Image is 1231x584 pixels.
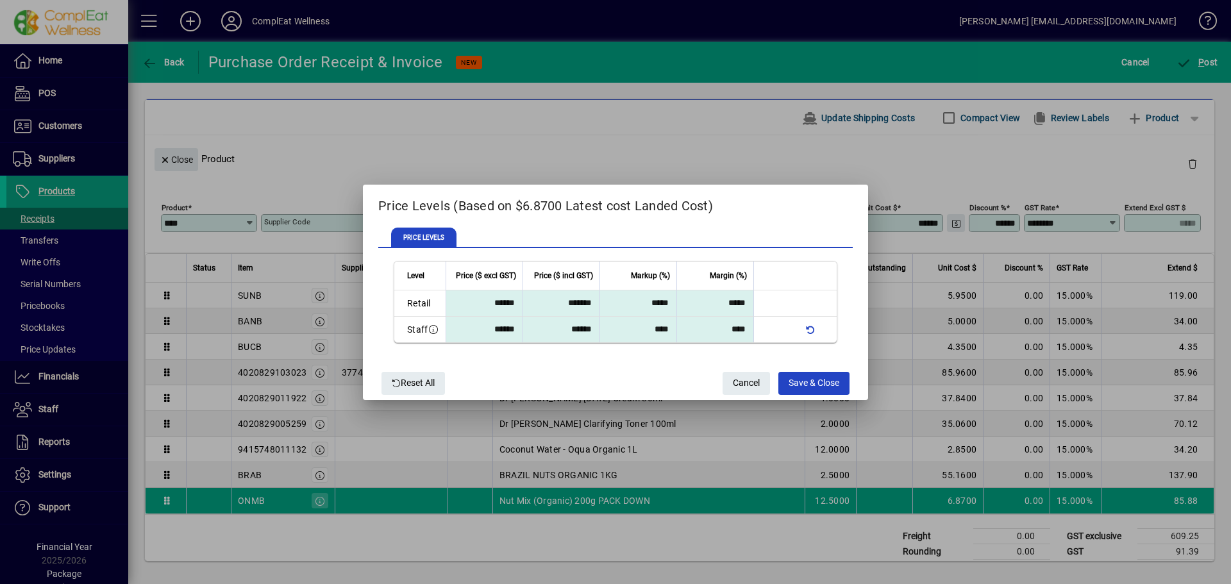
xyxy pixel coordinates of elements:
span: Margin (%) [710,269,747,283]
span: Price ($ excl GST) [456,269,516,283]
span: Reset All [392,372,435,394]
span: Price ($ incl GST) [534,269,593,283]
button: Save & Close [778,372,850,395]
span: Level [407,269,424,283]
span: Cancel [733,372,760,394]
h2: Price Levels (Based on $6.8700 Latest cost Landed Cost) [363,185,868,222]
span: Save & Close [789,372,839,394]
button: Reset All [381,372,445,395]
span: PRICE LEVELS [391,228,456,248]
td: Retail [394,290,446,317]
span: Markup (%) [631,269,670,283]
td: Staff [394,317,446,342]
button: Cancel [723,372,770,395]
